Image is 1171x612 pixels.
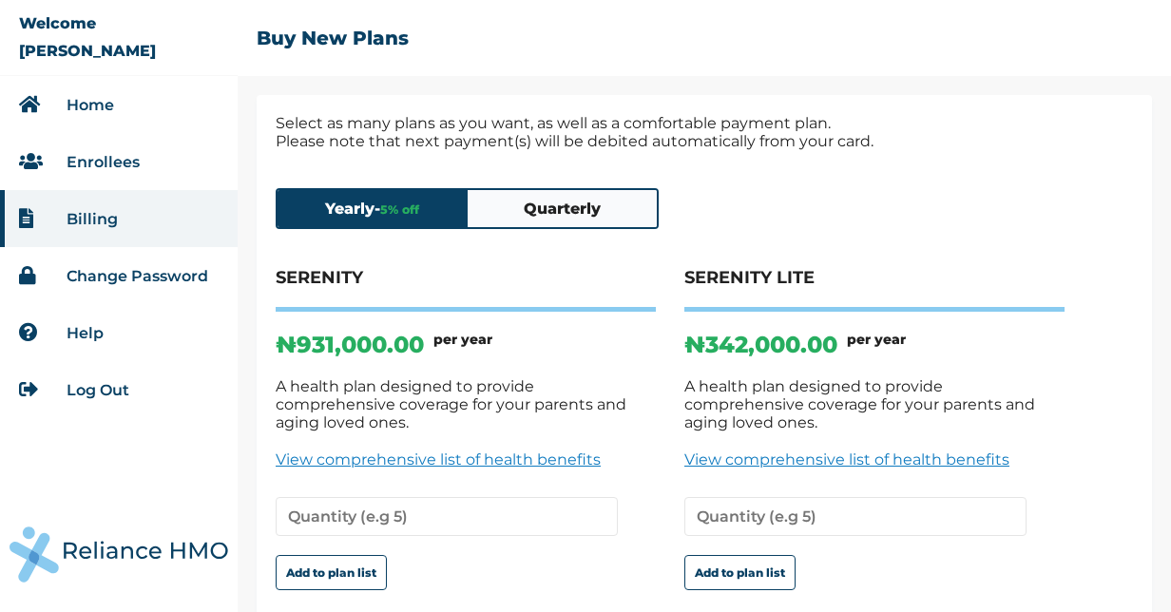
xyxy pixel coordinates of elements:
[684,267,1065,312] h4: SERENITY LITE
[433,331,492,358] h6: per year
[276,497,618,536] input: Quantity (e.g 5)
[67,210,118,228] a: Billing
[684,331,837,358] p: ₦ 342,000.00
[684,377,1065,431] p: A health plan designed to provide comprehensive coverage for your parents and aging loved ones.
[67,381,129,399] a: Log Out
[847,331,906,358] h6: per year
[257,27,409,49] h2: Buy New Plans
[276,450,656,469] a: View comprehensive list of health benefits
[684,450,1065,469] a: View comprehensive list of health benefits
[278,190,468,227] button: Yearly-5% off
[67,96,114,114] a: Home
[67,267,208,285] a: Change Password
[276,555,387,590] button: Add to plan list
[276,331,424,358] p: ₦ 931,000.00
[19,42,156,60] p: [PERSON_NAME]
[67,153,140,171] a: Enrollees
[380,202,419,217] span: 5 % off
[468,190,658,227] button: Quarterly
[67,324,104,342] a: Help
[19,14,96,32] p: Welcome
[276,267,656,312] h4: SERENITY
[684,555,796,590] button: Add to plan list
[10,526,228,583] img: RelianceHMO's Logo
[684,497,1027,536] input: Quantity (e.g 5)
[276,377,656,431] p: A health plan designed to provide comprehensive coverage for your parents and aging loved ones.
[276,114,1133,150] p: Select as many plans as you want, as well as a comfortable payment plan. Please note that next pa...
